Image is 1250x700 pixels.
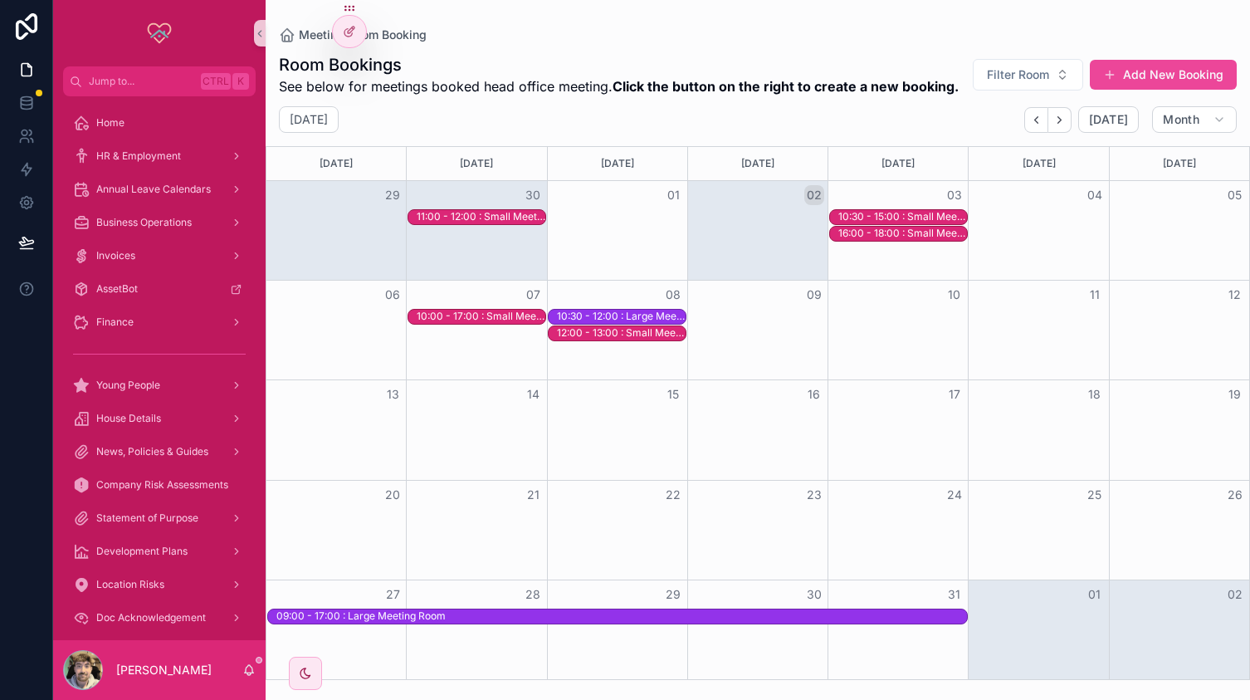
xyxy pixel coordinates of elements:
[663,384,683,404] button: 15
[523,585,543,605] button: 28
[1085,585,1105,605] button: 01
[63,174,256,204] a: Annual Leave Calendars
[279,53,959,76] h1: Room Bookings
[96,316,134,329] span: Finance
[96,379,160,392] span: Young People
[383,585,403,605] button: 27
[409,147,544,180] div: [DATE]
[417,210,545,223] div: 11:00 - 12:00 : Small Meeting Room
[89,75,194,88] span: Jump to...
[383,185,403,205] button: 29
[557,310,686,323] div: 10:30 - 12:00 : Large Meeting Room
[96,545,188,558] span: Development Plans
[1152,106,1237,133] button: Month
[53,96,266,640] div: scrollable content
[831,147,965,180] div: [DATE]
[663,185,683,205] button: 01
[945,485,964,505] button: 24
[804,384,824,404] button: 16
[804,285,824,305] button: 09
[96,611,206,624] span: Doc Acknowledgement
[663,485,683,505] button: 22
[279,27,427,43] a: Meeting Room Booking
[63,208,256,237] a: Business Operations
[96,116,125,130] span: Home
[63,404,256,433] a: House Details
[266,146,1250,680] div: Month View
[63,470,256,500] a: Company Risk Assessments
[417,309,545,324] div: 10:00 - 17:00 : Small Meeting Room
[63,141,256,171] a: HR & Employment
[523,285,543,305] button: 07
[96,445,208,458] span: News, Policies & Guides
[613,78,959,95] strong: Click the button on the right to create a new booking.
[838,209,967,224] div: 10:30 - 15:00 : Small Meeting Room
[804,185,824,205] button: 02
[1085,285,1105,305] button: 11
[663,585,683,605] button: 29
[116,662,212,678] p: [PERSON_NAME]
[201,73,231,90] span: Ctrl
[146,20,173,47] img: App logo
[523,485,543,505] button: 21
[1090,60,1237,90] button: Add New Booking
[96,183,211,196] span: Annual Leave Calendars
[557,326,686,340] div: 12:00 - 13:00 : Small Meeting Room
[557,326,686,340] div: 12:00 - 13:00 : Small Meeting Room
[63,370,256,400] a: Young People
[945,384,964,404] button: 17
[417,209,545,224] div: 11:00 - 12:00 : Small Meeting Room
[1225,185,1245,205] button: 05
[663,285,683,305] button: 08
[96,282,138,296] span: AssetBot
[1225,485,1245,505] button: 26
[383,485,403,505] button: 20
[96,412,161,425] span: House Details
[63,108,256,138] a: Home
[1089,112,1128,127] span: [DATE]
[557,309,686,324] div: 10:30 - 12:00 : Large Meeting Room
[838,227,967,240] div: 16:00 - 18:00 : Small Meeting Room
[279,76,959,96] span: See below for meetings booked head office meeting.
[987,66,1049,83] span: Filter Room
[63,274,256,304] a: AssetBot
[945,285,964,305] button: 10
[417,310,545,323] div: 10:00 - 17:00 : Small Meeting Room
[290,111,328,128] h2: [DATE]
[63,437,256,467] a: News, Policies & Guides
[1078,106,1139,133] button: [DATE]
[269,147,403,180] div: [DATE]
[1085,384,1105,404] button: 18
[63,503,256,533] a: Statement of Purpose
[945,185,964,205] button: 03
[96,149,181,163] span: HR & Employment
[523,384,543,404] button: 14
[63,536,256,566] a: Development Plans
[96,216,192,229] span: Business Operations
[234,75,247,88] span: K
[945,585,964,605] button: 31
[1112,147,1247,180] div: [DATE]
[1085,485,1105,505] button: 25
[973,59,1083,91] button: Select Button
[276,609,446,624] div: 09:00 - 17:00 : Large Meeting Room
[1085,185,1105,205] button: 04
[838,226,967,241] div: 16:00 - 18:00 : Small Meeting Room
[276,609,446,623] div: 09:00 - 17:00 : Large Meeting Room
[1163,112,1199,127] span: Month
[1024,107,1048,133] button: Back
[383,285,403,305] button: 06
[299,27,427,43] span: Meeting Room Booking
[804,485,824,505] button: 23
[96,249,135,262] span: Invoices
[63,241,256,271] a: Invoices
[63,66,256,96] button: Jump to...CtrlK
[838,210,967,223] div: 10:30 - 15:00 : Small Meeting Room
[96,478,228,492] span: Company Risk Assessments
[63,603,256,633] a: Doc Acknowledgement
[523,185,543,205] button: 30
[1225,585,1245,605] button: 02
[804,585,824,605] button: 30
[1048,107,1072,133] button: Next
